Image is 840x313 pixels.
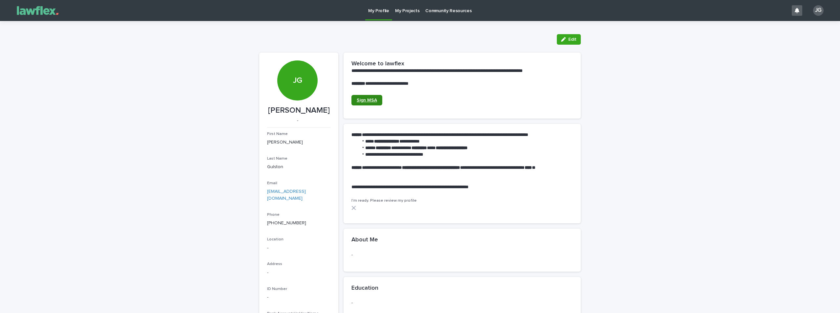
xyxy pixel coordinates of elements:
div: JG [277,36,317,85]
span: Phone [267,213,280,217]
h2: About Me [351,236,378,244]
p: [PHONE_NUMBER] [267,220,330,227]
span: Last Name [267,157,287,161]
span: Edit [568,37,577,42]
h2: Education [351,285,378,292]
span: Sign MSA [357,98,377,102]
p: - [267,245,330,252]
span: Address [267,262,282,266]
p: [PERSON_NAME] [267,106,330,115]
p: - [351,252,573,258]
span: Email [267,181,277,185]
p: - [351,300,573,306]
button: Edit [557,34,581,45]
a: [EMAIL_ADDRESS][DOMAIN_NAME] [267,189,306,201]
div: JG [813,5,824,16]
p: Gulston [267,164,330,170]
span: ID Number [267,287,287,291]
span: First Name [267,132,288,136]
h2: Welcome to lawflex [351,60,404,68]
span: I'm ready. Please review my profile [351,199,417,203]
a: Sign MSA [351,95,382,105]
p: - [267,118,328,123]
p: - [267,269,330,276]
p: [PERSON_NAME] [267,139,330,146]
img: Gnvw4qrBSHOAfo8VMhG6 [13,4,62,17]
p: - [267,294,330,301]
span: Location [267,237,283,241]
